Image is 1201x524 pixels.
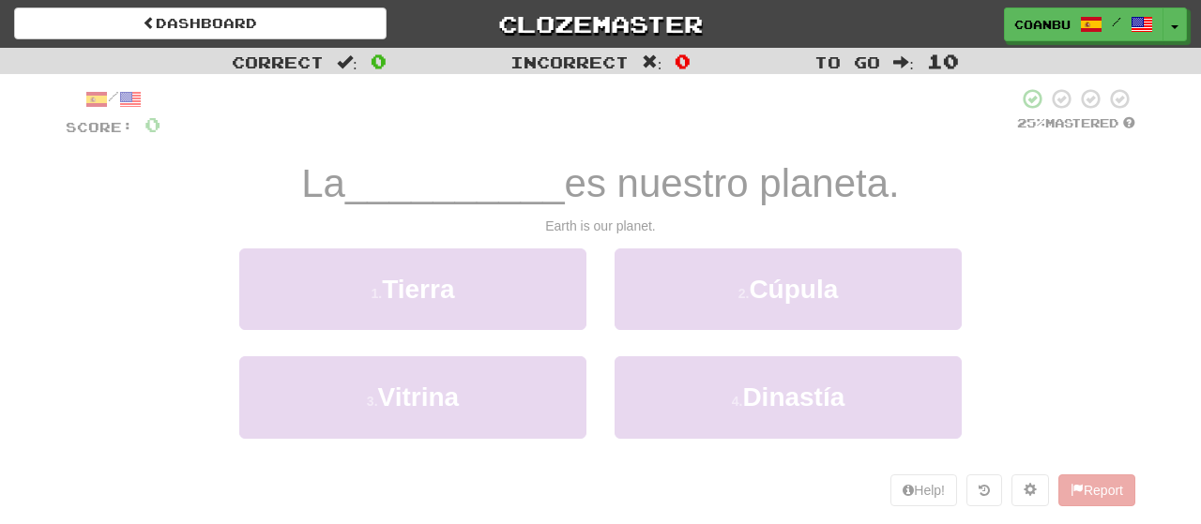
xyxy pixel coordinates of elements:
[1004,7,1163,41] a: coanbu /
[1014,16,1071,33] span: coanbu
[239,356,586,438] button: 3.Vitrina
[966,474,1002,506] button: Round history (alt+y)
[371,286,382,301] small: 1 .
[675,50,691,72] span: 0
[814,52,880,71] span: To go
[1058,474,1135,506] button: Report
[367,394,378,409] small: 3 .
[239,248,586,330] button: 1.Tierra
[66,217,1135,235] div: Earth is our planet.
[1112,15,1121,28] span: /
[415,7,787,40] a: Clozemaster
[510,52,629,71] span: Incorrect
[742,382,844,412] span: Dinastía
[1017,115,1135,132] div: Mastered
[382,275,454,304] span: Tierra
[371,50,387,72] span: 0
[890,474,957,506] button: Help!
[337,54,357,70] span: :
[893,54,914,70] span: :
[14,7,387,39] a: Dashboard
[66,87,160,111] div: /
[1017,115,1045,130] span: 25 %
[615,356,962,438] button: 4.Dinastía
[144,112,160,136] span: 0
[927,50,959,72] span: 10
[301,161,345,205] span: La
[345,161,565,205] span: __________
[615,248,962,330] button: 2.Cúpula
[749,275,838,304] span: Cúpula
[232,52,324,71] span: Correct
[66,119,133,135] span: Score:
[642,54,662,70] span: :
[378,382,460,412] span: Vitrina
[565,161,900,205] span: es nuestro planeta.
[732,394,743,409] small: 4 .
[738,286,750,301] small: 2 .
